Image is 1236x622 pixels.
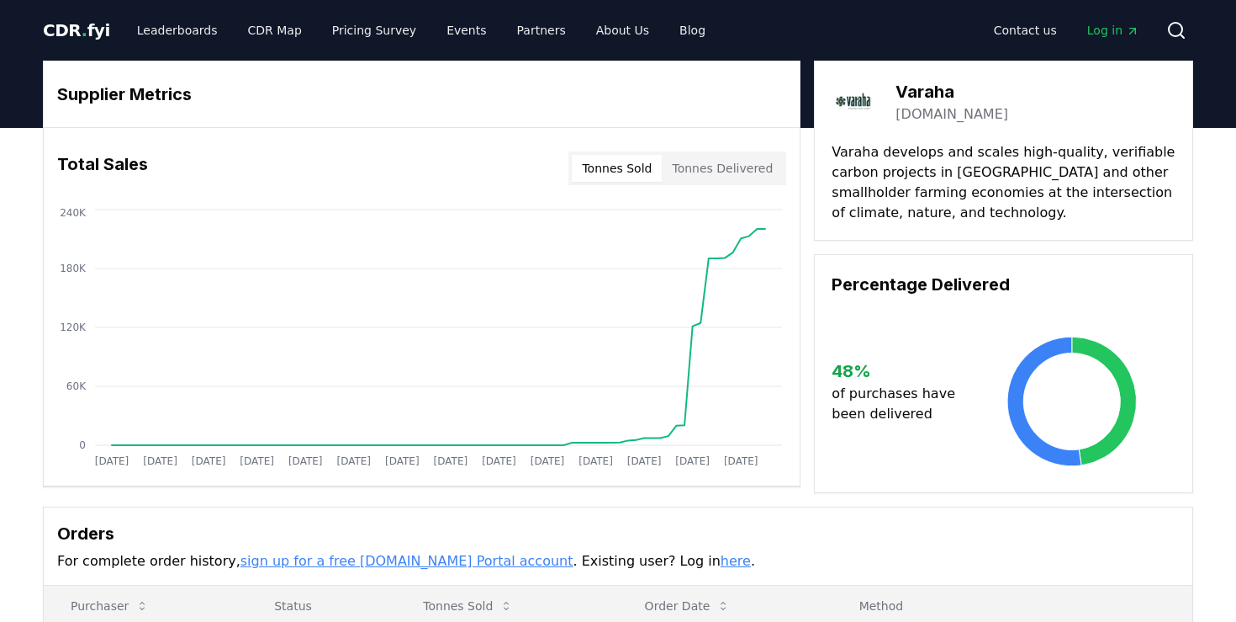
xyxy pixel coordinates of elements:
[627,455,662,467] tspan: [DATE]
[504,15,579,45] a: Partners
[832,272,1175,297] h3: Percentage Delivered
[57,551,1179,571] p: For complete order history, . Existing user? Log in .
[832,78,879,125] img: Varaha-logo
[60,322,87,333] tspan: 120K
[57,152,148,185] h3: Total Sales
[583,15,663,45] a: About Us
[124,15,231,45] a: Leaderboards
[434,455,468,467] tspan: [DATE]
[433,15,499,45] a: Events
[336,455,371,467] tspan: [DATE]
[240,553,573,569] a: sign up for a free [DOMAIN_NAME] Portal account
[124,15,719,45] nav: Main
[57,82,786,107] h3: Supplier Metrics
[832,384,969,424] p: of purchases have been delivered
[288,455,323,467] tspan: [DATE]
[666,15,719,45] a: Blog
[721,553,751,569] a: here
[60,207,87,219] tspan: 240K
[980,15,1153,45] nav: Main
[43,19,110,42] a: CDR.fyi
[235,15,315,45] a: CDR Map
[846,598,1179,614] p: Method
[66,380,87,392] tspan: 60K
[980,15,1070,45] a: Contact us
[60,263,87,274] tspan: 180K
[261,598,383,614] p: Status
[832,359,969,384] h3: 48 %
[192,455,226,467] tspan: [DATE]
[43,20,110,40] span: CDR fyi
[832,142,1175,223] p: Varaha develops and scales high-quality, verifiable carbon projects in [GEOGRAPHIC_DATA] and othe...
[572,155,662,182] button: Tonnes Sold
[895,79,1008,104] h3: Varaha
[895,104,1008,125] a: [DOMAIN_NAME]
[1087,22,1139,39] span: Log in
[240,455,274,467] tspan: [DATE]
[531,455,565,467] tspan: [DATE]
[482,455,516,467] tspan: [DATE]
[675,455,710,467] tspan: [DATE]
[143,455,177,467] tspan: [DATE]
[724,455,758,467] tspan: [DATE]
[1074,15,1153,45] a: Log in
[578,455,613,467] tspan: [DATE]
[79,439,86,451] tspan: 0
[95,455,129,467] tspan: [DATE]
[662,155,783,182] button: Tonnes Delivered
[82,20,87,40] span: .
[319,15,430,45] a: Pricing Survey
[57,521,1179,546] h3: Orders
[385,455,420,467] tspan: [DATE]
